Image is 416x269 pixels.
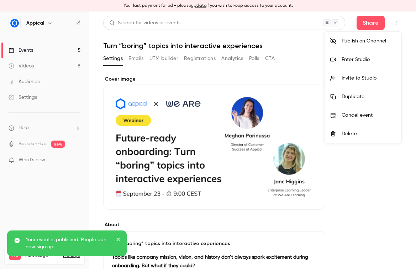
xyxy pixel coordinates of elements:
div: Invite to Studio [342,75,396,82]
div: Publish on Channel [342,37,396,45]
div: Delete [342,130,396,137]
div: Cancel event [342,112,396,119]
p: Your event is published. People can now sign up. [26,236,111,250]
button: close [116,236,121,245]
div: Duplicate [342,93,396,100]
div: Enter Studio [342,56,396,63]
